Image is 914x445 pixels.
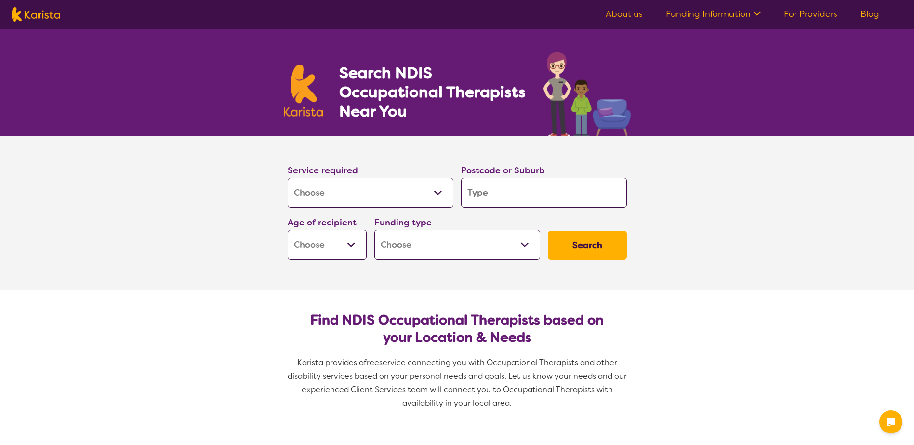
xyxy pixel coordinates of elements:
[461,165,545,176] label: Postcode or Suburb
[461,178,627,208] input: Type
[12,7,60,22] img: Karista logo
[784,8,837,20] a: For Providers
[288,357,629,408] span: service connecting you with Occupational Therapists and other disability services based on your p...
[374,217,432,228] label: Funding type
[606,8,643,20] a: About us
[339,63,527,121] h1: Search NDIS Occupational Therapists Near You
[288,165,358,176] label: Service required
[284,65,323,117] img: Karista logo
[543,52,631,136] img: occupational-therapy
[288,217,357,228] label: Age of recipient
[364,357,379,367] span: free
[861,8,879,20] a: Blog
[297,357,364,367] span: Karista provides a
[295,312,619,346] h2: Find NDIS Occupational Therapists based on your Location & Needs
[666,8,761,20] a: Funding Information
[548,231,627,260] button: Search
